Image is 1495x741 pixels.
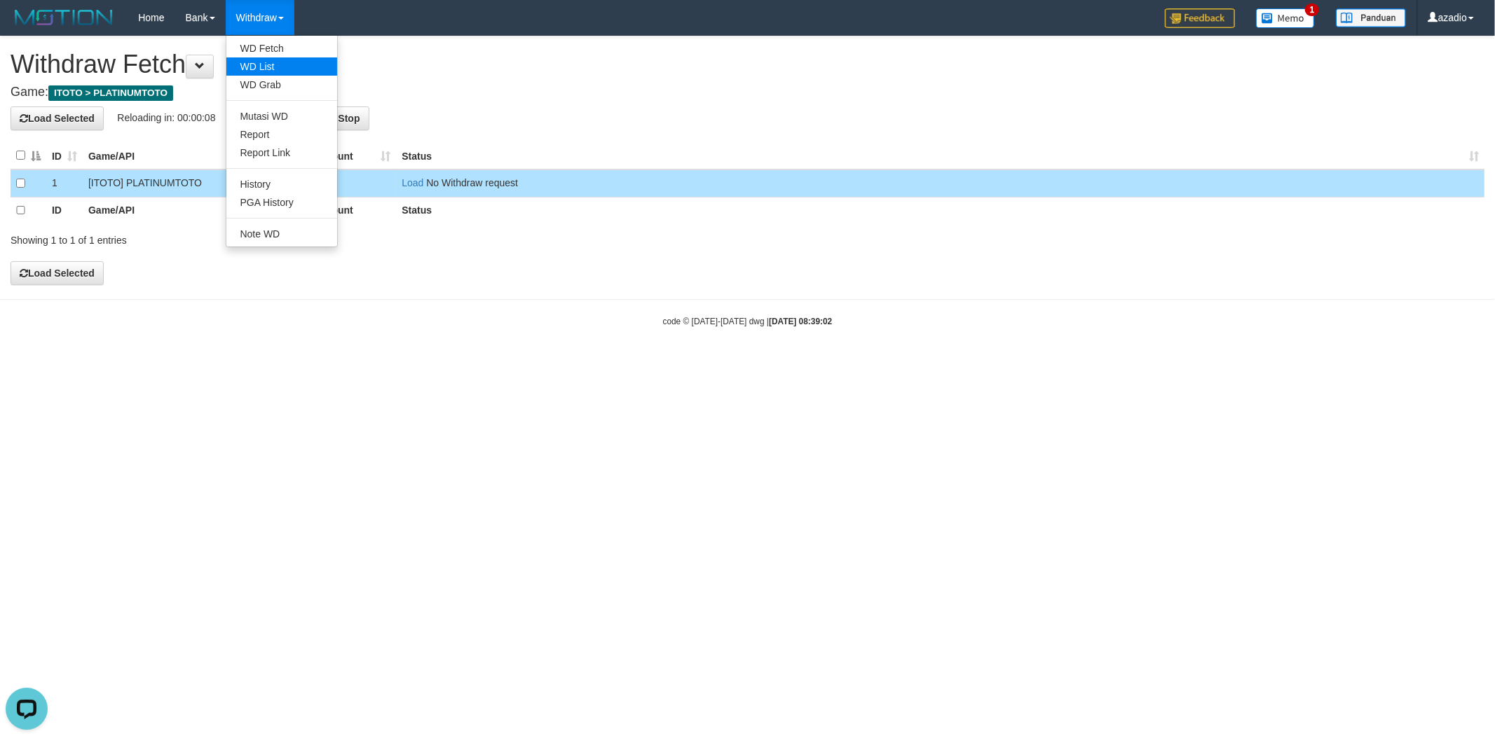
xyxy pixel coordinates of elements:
[300,197,396,223] th: WD Count
[46,197,83,223] th: ID
[46,142,83,169] th: ID: activate to sort column ascending
[11,228,613,247] div: Showing 1 to 1 of 1 entries
[48,85,173,101] span: ITOTO > PLATINUMTOTO
[226,76,337,94] a: WD Grab
[1305,4,1320,16] span: 1
[11,50,1484,78] h1: Withdraw Fetch
[226,144,337,162] a: Report Link
[396,142,1484,169] th: Status: activate to sort column ascending
[11,106,104,130] button: Load Selected
[663,317,833,326] small: code © [DATE]-[DATE] dwg |
[11,7,117,28] img: MOTION_logo.png
[300,142,396,169] th: WD Count: activate to sort column ascending
[1336,8,1406,27] img: panduan.png
[226,193,337,212] a: PGA History
[117,111,215,123] span: Reloading in: 00:00:08
[329,106,369,130] button: Stop
[83,142,300,169] th: Game/API: activate to sort column ascending
[11,261,104,285] button: Load Selected
[226,107,337,125] a: Mutasi WD
[226,39,337,57] a: WD Fetch
[1256,8,1315,28] img: Button%20Memo.svg
[83,169,300,197] td: [ITOTO] PLATINUMTOTO
[402,177,423,188] a: Load
[83,197,300,223] th: Game/API
[46,169,83,197] td: 1
[11,85,1484,99] h4: Game:
[1165,8,1235,28] img: Feedback.jpg
[6,6,48,48] button: Open LiveChat chat widget
[226,125,337,144] a: Report
[769,317,832,326] strong: [DATE] 08:39:02
[426,177,518,188] span: No Withdraw request
[396,197,1484,223] th: Status
[226,175,337,193] a: History
[226,225,337,243] a: Note WD
[226,57,337,76] a: WD List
